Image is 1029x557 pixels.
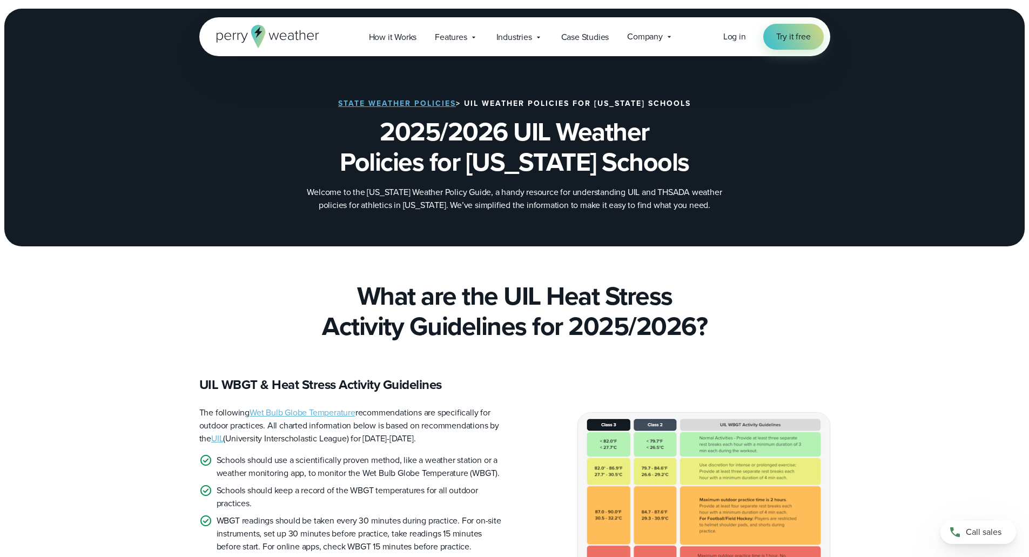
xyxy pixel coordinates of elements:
span: Call sales [966,526,1001,539]
a: How it Works [360,26,426,48]
span: Industries [496,31,532,44]
span: Company [627,30,663,43]
h3: UIL WBGT & Heat Stress Activity Guidelines [199,376,506,393]
span: Case Studies [561,31,609,44]
h1: 2025/2026 UIL Weather Policies for [US_STATE] Schools [253,117,776,177]
a: Case Studies [552,26,618,48]
a: Log in [723,30,746,43]
p: Schools should use a scientifically proven method, like a weather station or a weather monitoring... [217,454,506,480]
p: The following recommendations are specifically for outdoor practices. All charted information bel... [199,406,506,445]
h3: > UIL Weather Policies for [US_STATE] Schools [338,99,691,108]
p: WBGT readings should be taken every 30 minutes during practice. For on-site instruments, set up 3... [217,514,506,553]
p: Schools should keep a record of the WBGT temperatures for all outdoor practices. [217,484,506,510]
a: UIL [211,432,223,445]
h2: What are the UIL Heat Stress Activity Guidelines for 2025/2026? [199,281,830,341]
a: Call sales [940,520,1016,544]
p: Welcome to the [US_STATE] Weather Policy Guide, a handy resource for understanding UIL and THSADA... [299,186,731,212]
a: Try it free [763,24,824,50]
span: How it Works [369,31,417,44]
a: Wet Bulb Globe Temperature [250,406,355,419]
span: Features [435,31,467,44]
a: State Weather Policies [338,98,456,109]
span: Try it free [776,30,811,43]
